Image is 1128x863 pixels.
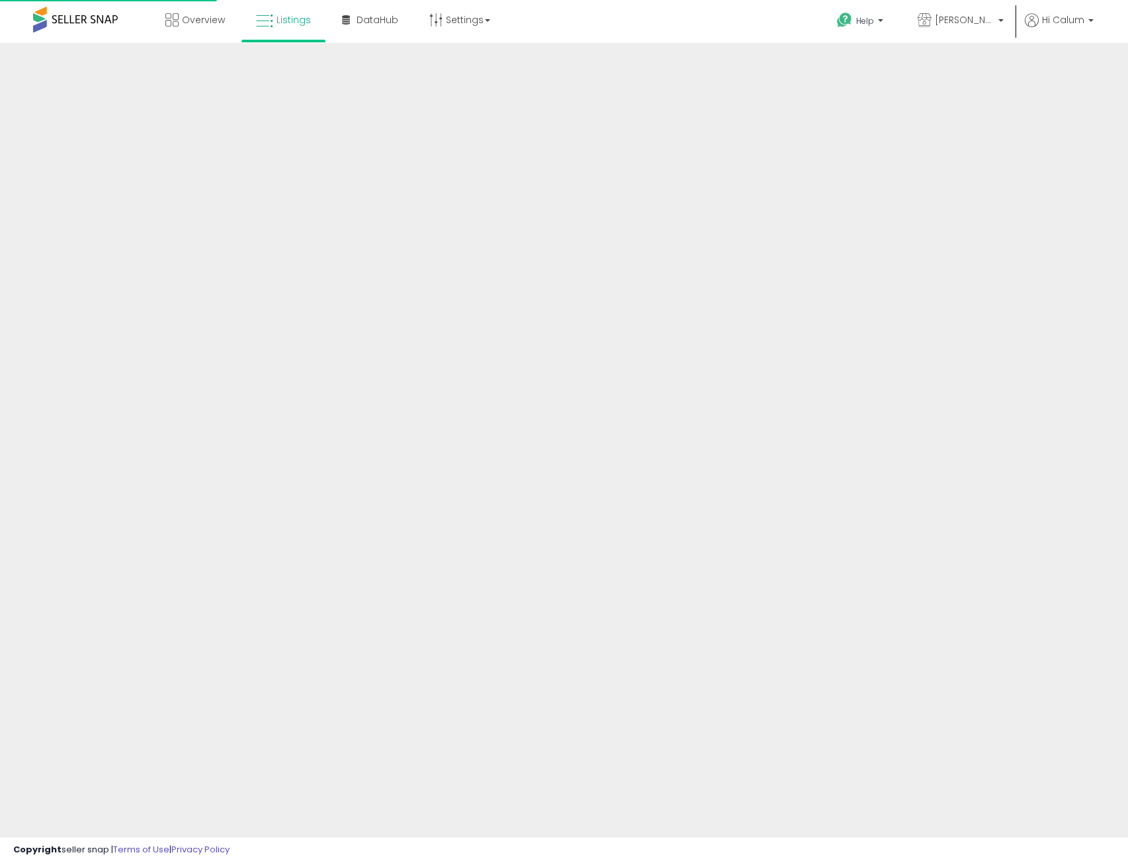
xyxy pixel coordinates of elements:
[277,13,311,26] span: Listings
[935,13,994,26] span: [PERSON_NAME] Essentials LLC
[856,15,874,26] span: Help
[357,13,398,26] span: DataHub
[836,12,853,28] i: Get Help
[1025,13,1094,43] a: Hi Calum
[826,2,896,43] a: Help
[182,13,225,26] span: Overview
[1042,13,1084,26] span: Hi Calum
